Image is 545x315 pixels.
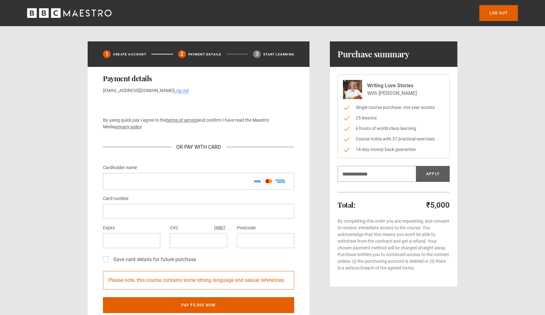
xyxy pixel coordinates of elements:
li: 14-day money back guarantee [343,146,444,153]
p: By using quick pay I agree to the and confirm I have read the Maestro Media [103,117,294,130]
label: Save card details for future purchase [111,256,196,263]
div: 2 [178,50,186,58]
a: Log out [479,5,518,21]
li: Single course purchase, one year access [343,104,444,111]
li: Course notes with 37 practical exercises [343,136,444,142]
iframe: Secure postal code input frame [242,238,289,244]
div: Or Pay With Card [171,143,226,151]
iframe: Secure expiration date input frame [108,238,155,244]
p: Create Account [113,52,146,57]
li: 25 lessons [343,115,444,121]
label: Card number [103,195,129,203]
p: Writing Love Stories [367,82,417,89]
button: Help? [212,224,227,232]
p: Start learning [263,52,294,57]
p: ₹5,000 [426,200,450,210]
li: 6 hours of world-class learning [343,125,444,132]
p: By completing this order you are requesting, and consent to receive, immediate access to the cour... [338,218,450,271]
iframe: Secure CVC input frame [175,238,222,244]
iframe: Secure card number input frame [108,208,289,214]
p: With [PERSON_NAME] [367,89,417,97]
p: Payment details [188,52,222,57]
a: terms of service [166,118,198,123]
h1: Purchase summary [338,49,409,59]
a: Log out [174,88,189,93]
p: [EMAIL_ADDRESS][DOMAIN_NAME] [103,87,294,94]
a: privacy policy [115,124,142,129]
div: 1 [103,50,111,58]
label: Postcode [237,224,256,232]
div: 3 [253,50,261,58]
svg: BBC Maestro [27,8,112,18]
label: Cardholder name [103,164,137,172]
label: Expiry [103,224,115,232]
button: Apply [416,166,450,182]
label: CVC [170,224,178,232]
button: Pay ₹5,000 now [103,297,294,313]
h2: Payment details [103,75,294,82]
iframe: Secure payment input frame [103,99,294,112]
h2: Total: [338,201,355,209]
p: Please note, this course contains some strong language and sexual references. [103,271,294,290]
